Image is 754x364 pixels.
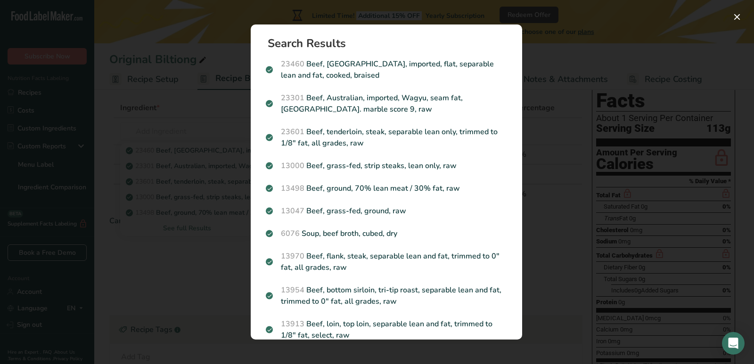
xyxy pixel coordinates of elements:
[266,284,507,307] p: Beef, bottom sirloin, tri-tip roast, separable lean and fat, trimmed to 0" fat, all grades, raw
[722,332,745,355] div: Open Intercom Messenger
[266,228,507,239] p: Soup, beef broth, cubed, dry
[281,59,304,69] span: 23460
[266,92,507,115] p: Beef, Australian, imported, Wagyu, seam fat, [GEOGRAPHIC_DATA]. marble score 9, raw
[281,127,304,137] span: 23601
[266,318,507,341] p: Beef, loin, top loin, separable lean and fat, trimmed to 1/8" fat, select, raw
[281,161,304,171] span: 13000
[281,228,300,239] span: 6076
[266,58,507,81] p: Beef, [GEOGRAPHIC_DATA], imported, flat, separable lean and fat, cooked, braised
[281,93,304,103] span: 23301
[281,183,304,194] span: 13498
[266,205,507,217] p: Beef, grass-fed, ground, raw
[281,206,304,216] span: 13047
[281,251,304,261] span: 13970
[266,126,507,149] p: Beef, tenderloin, steak, separable lean only, trimmed to 1/8" fat, all grades, raw
[266,251,507,273] p: Beef, flank, steak, separable lean and fat, trimmed to 0" fat, all grades, raw
[266,160,507,171] p: Beef, grass-fed, strip steaks, lean only, raw
[281,285,304,295] span: 13954
[266,183,507,194] p: Beef, ground, 70% lean meat / 30% fat, raw
[268,38,513,49] h1: Search Results
[281,319,304,329] span: 13913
